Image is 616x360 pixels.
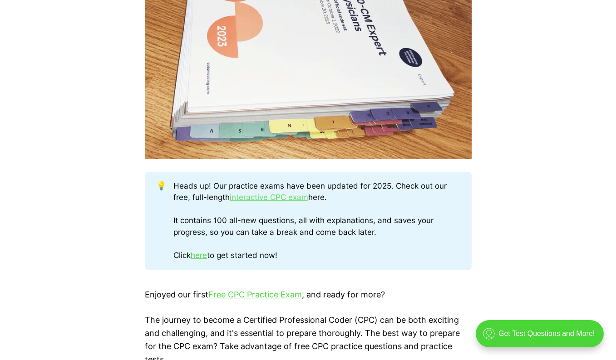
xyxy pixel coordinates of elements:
[145,288,472,302] p: Enjoyed our first , and ready for more?
[156,180,173,262] div: 💡
[230,193,308,202] a: interactive CPC exam
[468,316,616,360] iframe: portal-trigger
[173,180,460,262] div: Heads up! Our practice exams have been updated for 2025. Check out our free, full-length here. It...
[208,290,302,299] a: Free CPC Practice Exam
[191,251,207,260] a: here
